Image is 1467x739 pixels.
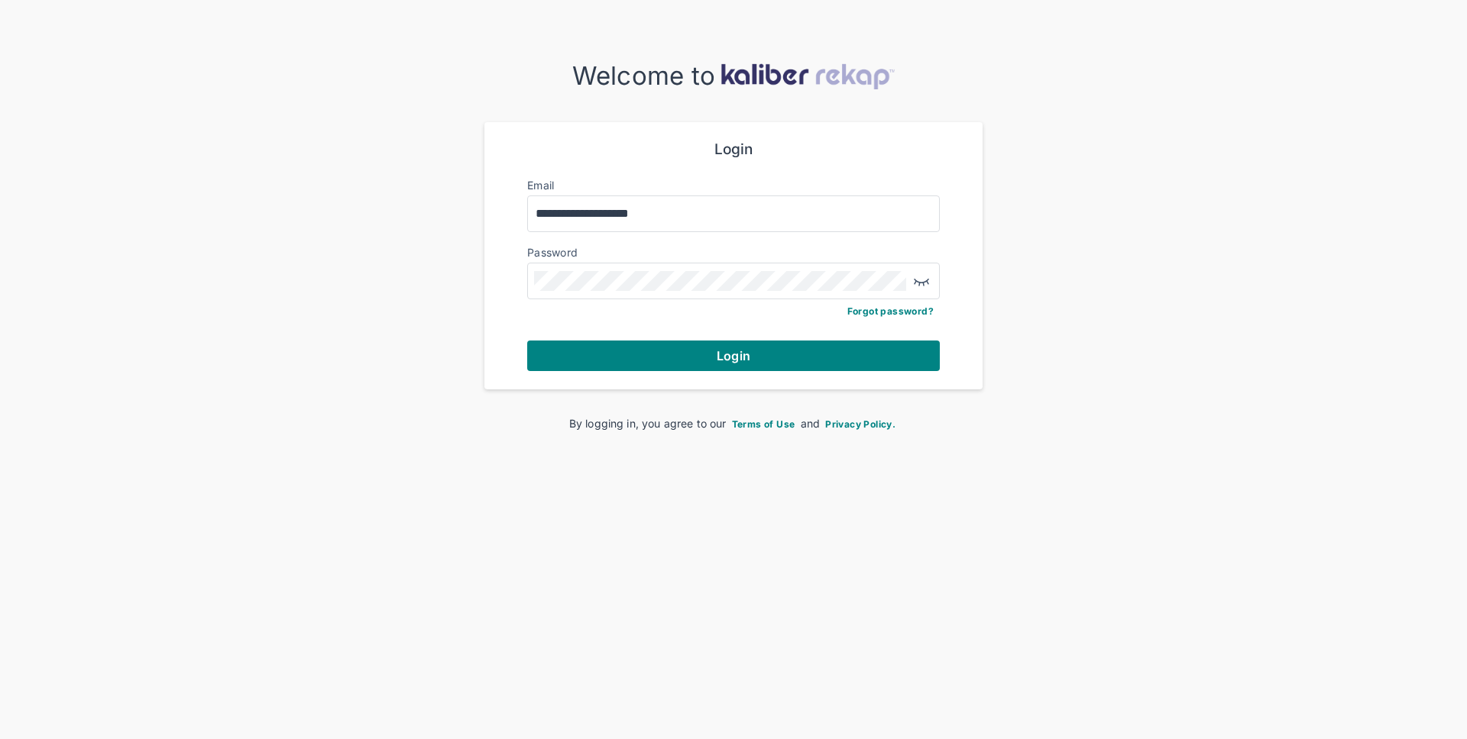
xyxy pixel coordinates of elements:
span: Privacy Policy. [825,418,895,430]
a: Terms of Use [730,417,798,430]
img: eye-closed.fa43b6e4.svg [912,272,931,290]
div: By logging in, you agree to our and [509,415,958,431]
label: Password [527,246,578,259]
button: Login [527,340,940,371]
span: Login [717,348,750,363]
label: Email [527,179,554,192]
span: Terms of Use [732,418,795,430]
div: Login [527,140,940,159]
img: kaliber-logo [721,63,895,89]
a: Forgot password? [847,305,934,317]
a: Privacy Policy. [823,417,898,430]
